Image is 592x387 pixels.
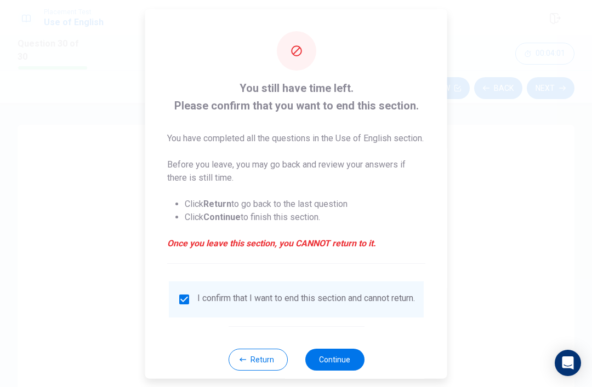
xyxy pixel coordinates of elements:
button: Continue [305,348,364,370]
div: Open Intercom Messenger [555,350,581,376]
li: Click to finish this section. [185,210,425,223]
em: Once you leave this section, you CANNOT return to it. [167,236,425,250]
div: I confirm that I want to end this section and cannot return. [197,292,415,305]
strong: Return [203,198,231,209]
li: Click to go back to the last question [185,197,425,210]
strong: Continue [203,211,241,222]
span: You still have time left. Please confirm that you want to end this section. [167,79,425,114]
button: Return [228,348,287,370]
p: You have completed all the questions in the Use of English section. [167,131,425,145]
p: Before you leave, you may go back and review your answers if there is still time. [167,158,425,184]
